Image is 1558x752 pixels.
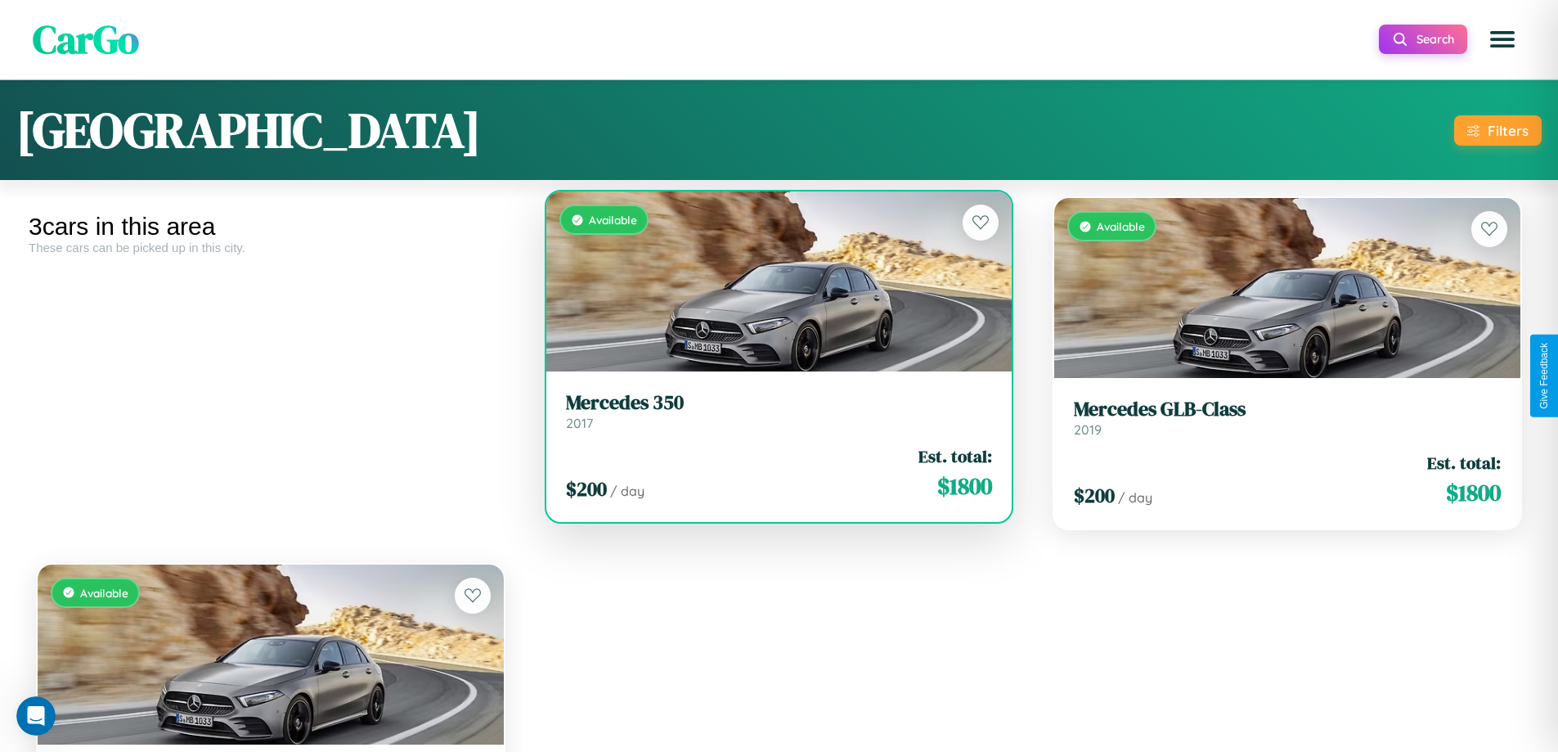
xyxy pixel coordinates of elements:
[566,475,607,502] span: $ 200
[1074,398,1501,421] h3: Mercedes GLB-Class
[33,12,139,66] span: CarGo
[1479,16,1525,62] button: Open menu
[1538,343,1550,409] div: Give Feedback
[1446,476,1501,509] span: $ 1800
[1097,219,1145,233] span: Available
[918,444,992,468] span: Est. total:
[80,586,128,600] span: Available
[566,391,993,415] h3: Mercedes 350
[610,483,644,499] span: / day
[29,241,513,254] div: These cars can be picked up in this city.
[1074,398,1501,438] a: Mercedes GLB-Class2019
[589,213,637,227] span: Available
[566,415,593,431] span: 2017
[29,213,513,241] div: 3 cars in this area
[1379,25,1467,54] button: Search
[1118,489,1152,506] span: / day
[1488,122,1529,139] div: Filters
[937,470,992,502] span: $ 1800
[16,696,56,736] iframe: Intercom live chat
[1454,115,1542,146] button: Filters
[566,391,993,431] a: Mercedes 3502017
[1427,451,1501,475] span: Est. total:
[16,97,481,164] h1: [GEOGRAPHIC_DATA]
[1074,482,1115,509] span: $ 200
[1074,421,1102,438] span: 2019
[1417,32,1454,47] span: Search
